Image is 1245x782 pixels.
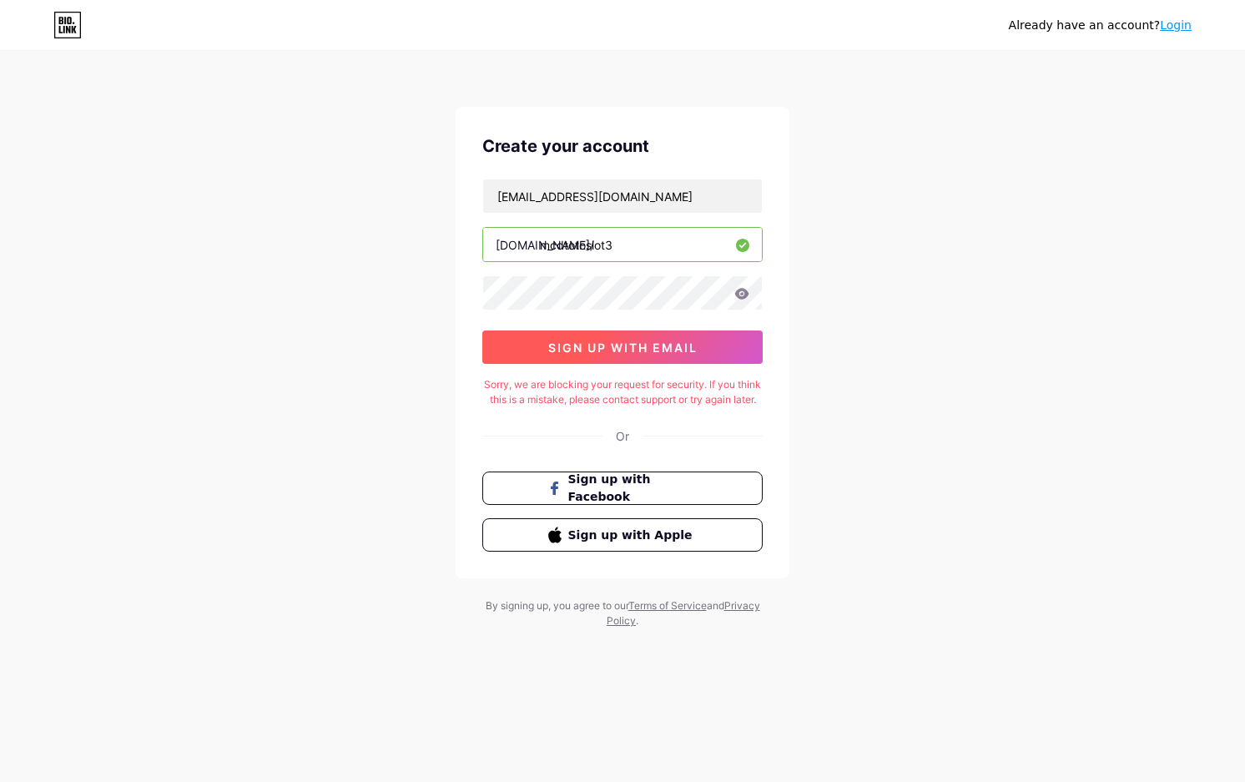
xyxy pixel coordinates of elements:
div: Create your account [482,134,763,159]
input: username [483,228,762,261]
div: Or [616,427,629,445]
button: Sign up with Apple [482,518,763,552]
button: Sign up with Facebook [482,472,763,505]
input: Email [483,179,762,213]
button: sign up with email [482,330,763,364]
div: By signing up, you agree to our and . [481,598,764,628]
span: sign up with email [548,341,698,355]
div: [DOMAIN_NAME]/ [496,236,594,254]
span: Sign up with Facebook [568,471,698,506]
div: Sorry, we are blocking your request for security. If you think this is a mistake, please contact ... [482,377,763,407]
span: Sign up with Apple [568,527,698,544]
div: Already have an account? [1009,17,1192,34]
a: Terms of Service [628,599,707,612]
a: Login [1160,18,1192,32]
